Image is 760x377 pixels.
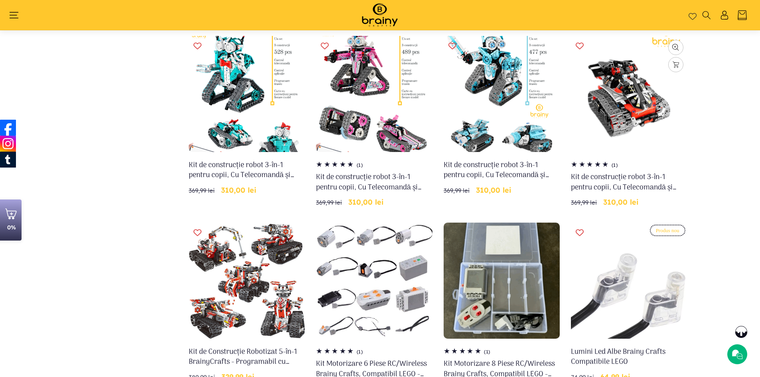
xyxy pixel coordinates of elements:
a: Kit de construcție robot 3-în-1 pentru copii, Cu Telecomandă și Aplicație de codare pentru Robot/... [189,160,305,180]
div: Adaugă în wishlist [571,36,588,53]
div: Adaugă în wishlist [571,223,588,240]
div: Adaugă în wishlist [189,223,206,240]
img: Chat icon [731,348,743,360]
a: Kit de construcție robot 3-în-1 pentru copii, Cu Telecomandă și Aplicație de codare pentru Robot/... [444,160,560,180]
span: Adăugați în [GEOGRAPHIC_DATA] [673,61,679,68]
summary: Căutați [701,11,711,20]
a: Kit de construcție robot 3-în-1 pentru copii, Cu Telecomandă și Aplicație de codare pentru Robot/... [571,172,687,192]
a: Wishlist page link [689,11,697,19]
a: Kit de construcție robot 3-în-1 pentru copii, Cu Telecomandă și Aplicație de codare pentru Robot/... [316,172,432,192]
a: Kit de Construcție Robotizat 5-în-1 BrainyCrafts - Programabil cu Telecomandă și Aplicație [189,347,305,367]
summary: Meniu [13,11,23,20]
a: Lumini Led Albe Brainy Crafts Compatibile LEGO [571,347,687,367]
div: Adaugă în wishlist [316,36,334,53]
div: Adaugă în wishlist [189,36,206,53]
div: Adaugă în wishlist [444,36,461,53]
button: Adăugați în [GEOGRAPHIC_DATA] [668,57,683,72]
img: Brainy Crafts [354,2,406,28]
